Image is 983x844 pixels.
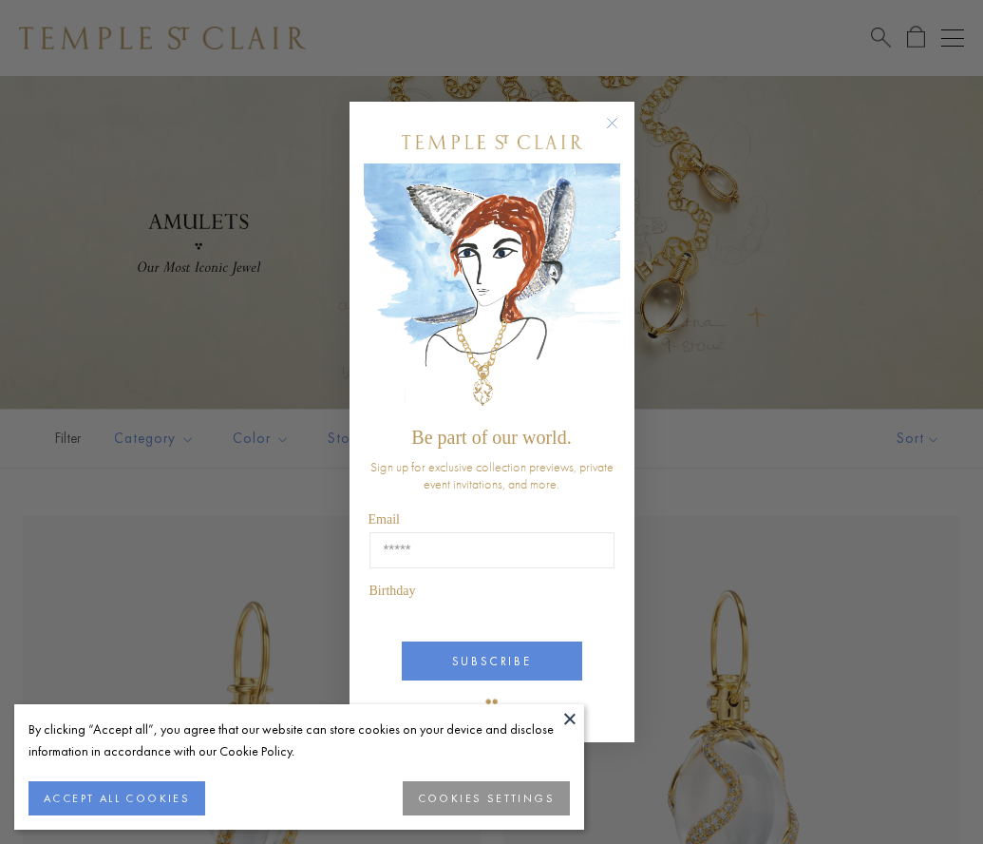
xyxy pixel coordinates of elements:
span: Birthday [369,584,416,598]
span: Be part of our world. [411,427,571,448]
button: SUBSCRIBE [402,642,582,681]
button: ACCEPT ALL COOKIES [28,781,205,815]
img: Temple St. Clair [402,135,582,149]
input: Email [369,532,614,568]
span: Email [369,512,400,527]
img: TSC [473,685,511,723]
div: By clicking “Accept all”, you agree that our website can store cookies on your device and disclos... [28,719,570,762]
button: Close dialog [610,121,633,144]
span: Sign up for exclusive collection previews, private event invitations, and more. [370,458,614,492]
img: c4a9eb12-d91a-4d4a-8ee0-386386f4f338.jpeg [364,163,620,417]
button: COOKIES SETTINGS [403,781,570,815]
